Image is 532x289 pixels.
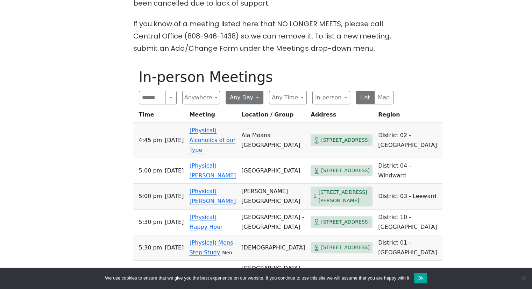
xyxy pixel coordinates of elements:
[239,123,308,158] td: Ala Moana [GEOGRAPHIC_DATA]
[189,214,222,230] a: (Physical) Happy Hour
[319,188,370,205] span: [STREET_ADDRESS][PERSON_NAME]
[133,18,399,55] p: If you know of a meeting listed here that NO LONGER MEETS, please call Central Office (808-946-14...
[239,158,308,184] td: [GEOGRAPHIC_DATA]
[375,110,442,123] th: Region
[139,135,162,145] span: 4:45 PM
[139,217,162,227] span: 5:30 PM
[165,91,176,104] button: Search
[375,123,442,158] td: District 02 - [GEOGRAPHIC_DATA]
[269,91,307,104] button: Any Time
[139,191,162,201] span: 5:00 PM
[520,275,527,282] span: No
[312,91,350,104] button: In-person
[374,91,393,104] button: Map
[165,166,184,176] span: [DATE]
[375,158,442,184] td: District 04 - Windward
[189,188,236,204] a: (Physical) [PERSON_NAME]
[165,243,184,253] span: [DATE]
[189,162,236,179] a: (Physical) [PERSON_NAME]
[139,69,393,85] h1: In-person Meetings
[139,91,166,104] input: Search
[321,218,370,226] span: [STREET_ADDRESS]
[139,243,162,253] span: 5:30 PM
[139,166,162,176] span: 5:00 PM
[239,210,308,235] td: [GEOGRAPHIC_DATA] - [GEOGRAPHIC_DATA]
[321,136,370,144] span: [STREET_ADDRESS]
[189,239,233,256] a: (Physical) Mens Step Study
[308,110,375,123] th: Address
[165,191,184,201] span: [DATE]
[414,273,427,283] button: Ok
[375,210,442,235] td: District 10 - [GEOGRAPHIC_DATA]
[222,250,232,255] small: Men
[165,135,184,145] span: [DATE]
[239,110,308,123] th: Location / Group
[375,235,442,261] td: District 01 - [GEOGRAPHIC_DATA]
[321,243,370,252] span: [STREET_ADDRESS]
[189,127,235,153] a: (Physical) Alcoholics of our Type
[186,110,239,123] th: Meeting
[375,184,442,210] td: District 03 - Leeward
[165,217,184,227] span: [DATE]
[239,235,308,261] td: [DEMOGRAPHIC_DATA]
[239,184,308,210] td: [PERSON_NAME][GEOGRAPHIC_DATA]
[133,110,187,123] th: Time
[105,275,410,282] span: We use cookies to ensure that we give you the best experience on our website. If you continue to ...
[182,91,220,104] button: Anywhere
[226,91,263,104] button: Any Day
[321,166,370,175] span: [STREET_ADDRESS]
[356,91,375,104] button: List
